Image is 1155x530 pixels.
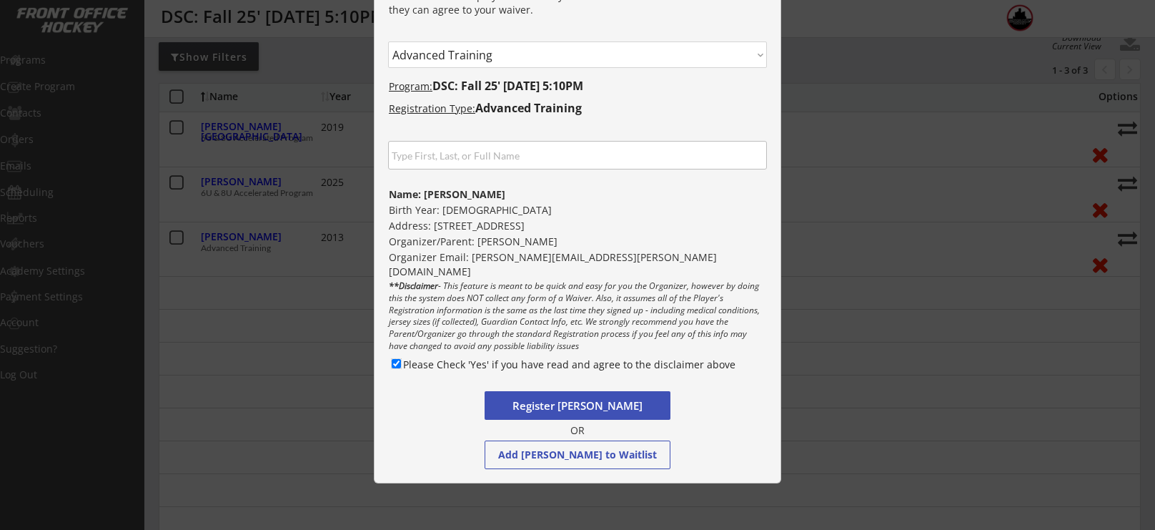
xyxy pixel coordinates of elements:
[475,100,582,116] strong: Advanced Training
[389,280,438,292] strong: **Disclaimer
[389,79,432,93] u: Program:
[432,78,583,94] strong: DSC: Fall 25' [DATE] 5:10PM
[561,424,593,438] div: OR
[375,187,780,202] div: Name: [PERSON_NAME]
[375,250,780,265] div: Organizer Email: [PERSON_NAME][EMAIL_ADDRESS][PERSON_NAME][DOMAIN_NAME]
[375,235,780,249] div: Organizer/Parent: [PERSON_NAME]
[375,219,780,233] div: Address: [STREET_ADDRESS]
[403,358,735,371] label: Please Check 'Yes' if you have read and agree to the disclaimer above
[388,141,767,170] input: Type First, Last, or Full Name
[389,102,475,115] u: Registration Type:
[375,203,780,217] div: Birth Year: [DEMOGRAPHIC_DATA]
[485,391,670,420] button: Register [PERSON_NAME]
[485,441,670,469] button: Add [PERSON_NAME] to Waitlist
[375,280,780,354] div: - This feature is meant to be quick and easy for you the Organizer, however by doing this the sys...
